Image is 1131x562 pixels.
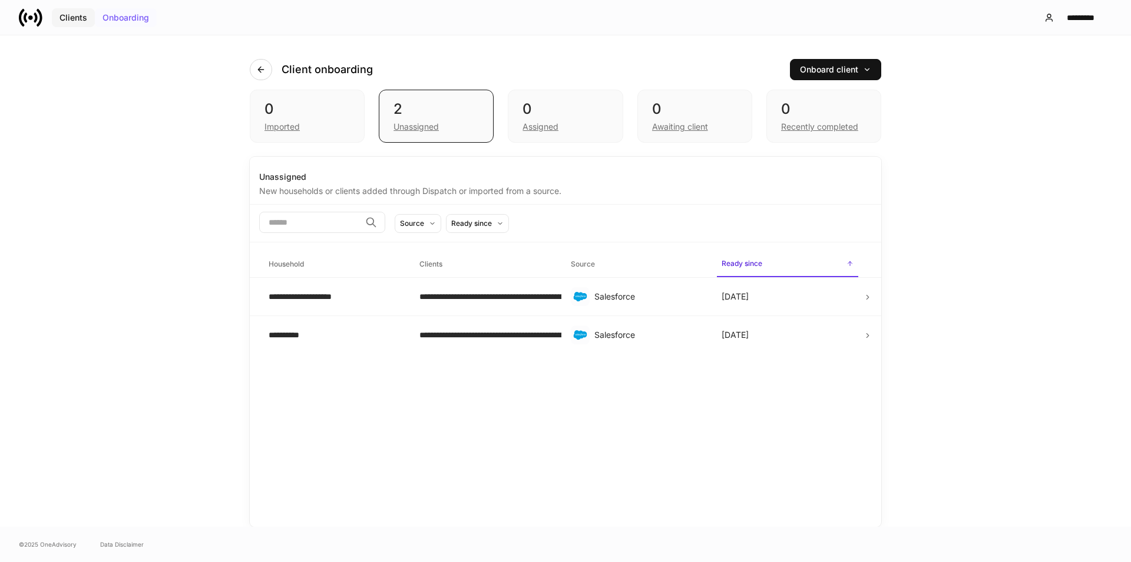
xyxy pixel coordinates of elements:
[393,121,439,133] div: Unassigned
[717,252,858,277] span: Ready since
[100,540,144,549] a: Data Disclaimer
[264,121,300,133] div: Imported
[594,329,703,341] div: Salesforce
[637,90,752,143] div: 0Awaiting client
[781,100,867,119] div: 0
[102,14,149,22] div: Onboarding
[19,540,77,549] span: © 2025 OneAdvisory
[59,14,87,22] div: Clients
[652,121,708,133] div: Awaiting client
[766,90,881,143] div: 0Recently completed
[95,8,157,27] button: Onboarding
[446,214,509,233] button: Ready since
[508,90,623,143] div: 0Assigned
[522,121,558,133] div: Assigned
[415,252,556,277] span: Clients
[259,183,872,197] div: New households or clients added through Dispatch or imported from a source.
[800,65,871,74] div: Onboard client
[781,121,858,133] div: Recently completed
[451,218,492,229] div: Ready since
[571,258,595,270] h6: Source
[790,59,881,80] button: Onboard client
[722,291,749,303] p: [DATE]
[400,218,424,229] div: Source
[566,252,707,277] span: Source
[379,90,494,143] div: 2Unassigned
[395,214,441,233] button: Source
[282,63,373,77] h4: Client onboarding
[264,252,405,277] span: Household
[652,100,738,119] div: 0
[264,100,350,119] div: 0
[393,100,479,119] div: 2
[250,90,365,143] div: 0Imported
[269,258,304,270] h6: Household
[259,171,872,183] div: Unassigned
[722,258,762,269] h6: Ready since
[522,100,608,119] div: 0
[52,8,95,27] button: Clients
[594,291,703,303] div: Salesforce
[419,258,442,270] h6: Clients
[722,329,749,341] p: [DATE]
